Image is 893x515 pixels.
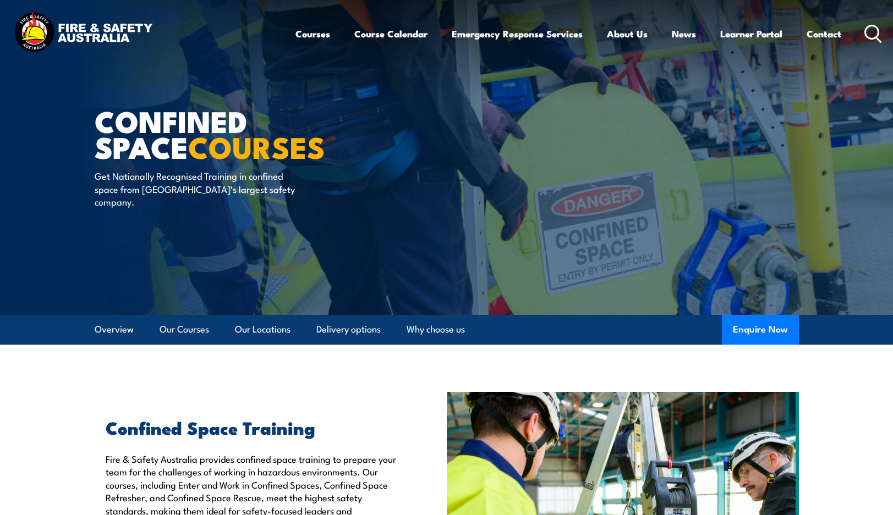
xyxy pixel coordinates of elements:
a: Delivery options [316,315,381,344]
a: Courses [295,19,330,48]
a: Course Calendar [354,19,428,48]
button: Enquire Now [722,315,799,345]
a: Overview [95,315,134,344]
a: Learner Portal [720,19,782,48]
a: Our Courses [160,315,209,344]
a: Emergency Response Services [452,19,583,48]
a: About Us [607,19,648,48]
a: News [672,19,696,48]
strong: COURSES [188,123,325,169]
a: Contact [807,19,841,48]
a: Our Locations [235,315,291,344]
p: Get Nationally Recognised Training in confined space from [GEOGRAPHIC_DATA]’s largest safety comp... [95,169,295,208]
a: Why choose us [407,315,465,344]
h2: Confined Space Training [106,419,396,435]
h1: Confined Space [95,108,366,159]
